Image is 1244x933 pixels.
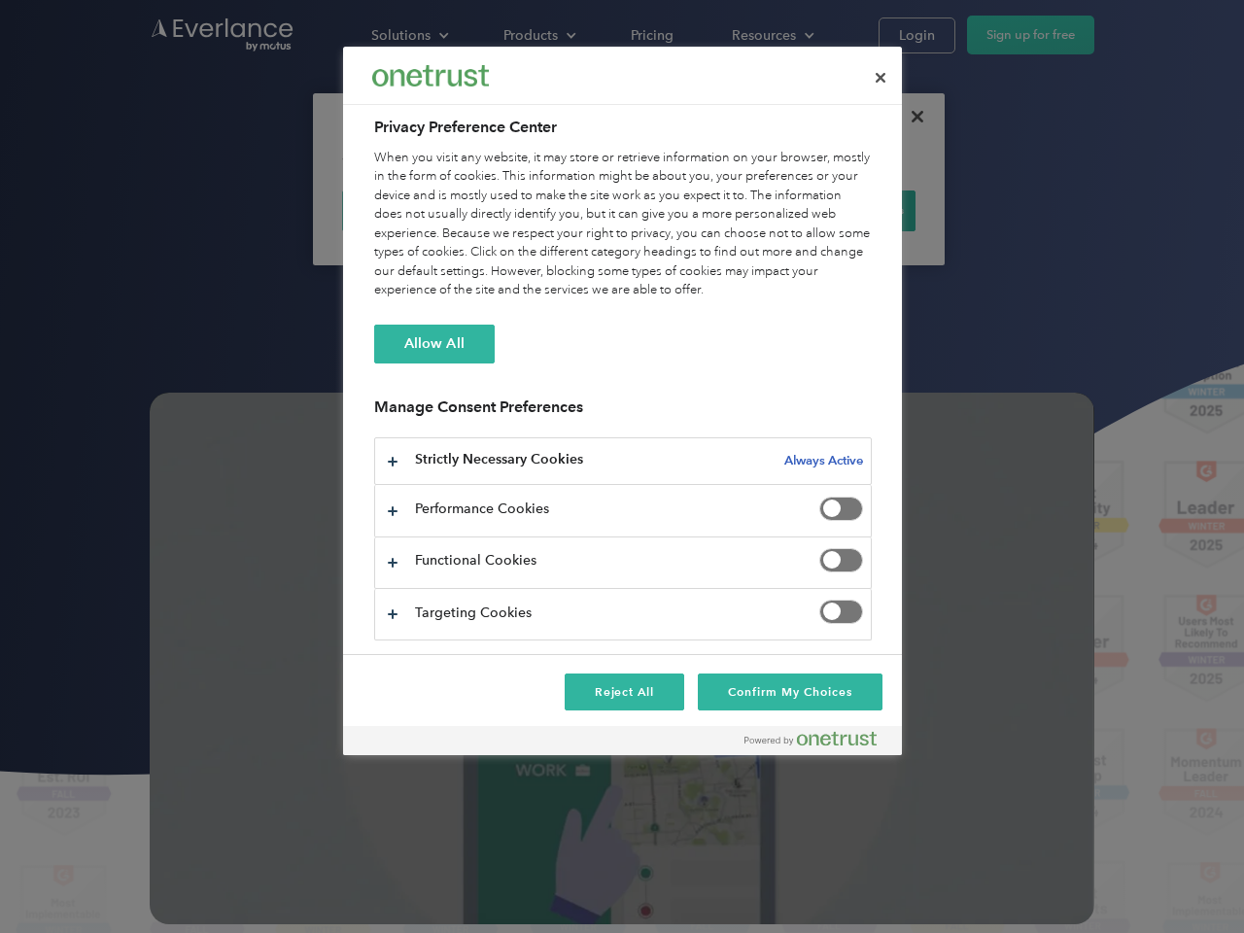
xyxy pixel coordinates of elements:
[698,674,881,710] button: Confirm My Choices
[859,56,902,99] button: Close
[374,325,495,363] button: Allow All
[374,397,872,428] h3: Manage Consent Preferences
[374,116,872,139] h2: Privacy Preference Center
[143,116,241,156] input: Submit
[744,731,892,755] a: Powered by OneTrust Opens in a new Tab
[374,149,872,300] div: When you visit any website, it may store or retrieve information on your browser, mostly in the f...
[744,731,877,746] img: Powered by OneTrust Opens in a new Tab
[343,47,902,755] div: Privacy Preference Center
[565,674,685,710] button: Reject All
[372,65,489,86] img: Everlance
[343,47,902,755] div: Preference center
[372,56,489,95] div: Everlance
